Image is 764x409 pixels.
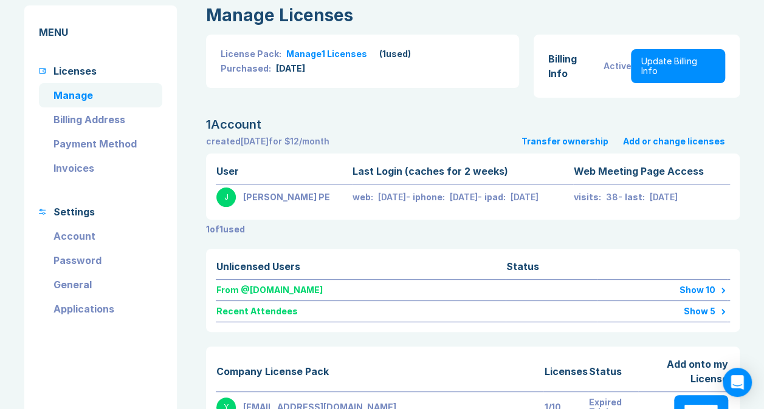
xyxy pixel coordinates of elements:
div: Status [506,259,597,279]
a: General [39,272,162,297]
div: created [DATE] for $12/month [206,137,329,146]
div: J [216,188,236,207]
div: Purchased: [221,64,271,73]
div: Manage 1 Licenses [286,49,367,59]
span: web: [353,192,373,202]
div: Web Meeting Page Access [574,164,728,183]
div: Settings [53,204,95,219]
div: [DATE] [276,64,305,73]
div: Company License Pack [216,364,543,384]
a: Payment Method [39,132,162,156]
div: 38 - [DATE] [574,192,728,202]
div: ( 1 used) [379,49,411,59]
span: ipad: [484,192,506,202]
img: settings-primary.svg [39,209,46,215]
div: 1 of 1 used [206,225,245,234]
div: Add onto my License [639,357,728,391]
div: Recent Attendees [216,302,505,321]
a: Password [39,248,162,272]
div: User [216,164,351,183]
div: Open Intercom Messenger [723,368,752,397]
a: Applications [39,297,162,321]
div: Show 5 [598,306,726,316]
div: Licenses [544,364,587,384]
a: Billing Address [39,107,162,132]
a: Manage [39,83,162,107]
div: Active [603,61,631,71]
div: Last Login (caches for 2 weeks) [353,164,573,183]
span: last: [625,192,645,202]
button: Transfer ownership [521,137,608,146]
span: visits: [574,192,601,202]
div: Manage Licenses [206,5,740,25]
span: iphone: [413,192,445,202]
div: From @[DOMAIN_NAME] [216,280,505,300]
a: Account [39,224,162,248]
div: Show 10 [598,285,726,295]
div: Licenses [53,64,97,78]
div: MENU [39,25,162,39]
div: Unlicensed Users [216,259,505,279]
div: Billing Info [548,52,599,81]
a: Invoices [39,156,162,180]
div: 1 Account [206,117,740,132]
img: wallet-primary.svg [39,68,46,74]
button: Add or change licenses [623,137,725,146]
div: [PERSON_NAME] PE [243,192,330,202]
div: License Pack: [221,49,281,59]
a: Update Billing Info [631,49,725,83]
div: [DATE] - [DATE] - [DATE] [353,192,573,202]
div: Status [588,364,637,384]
